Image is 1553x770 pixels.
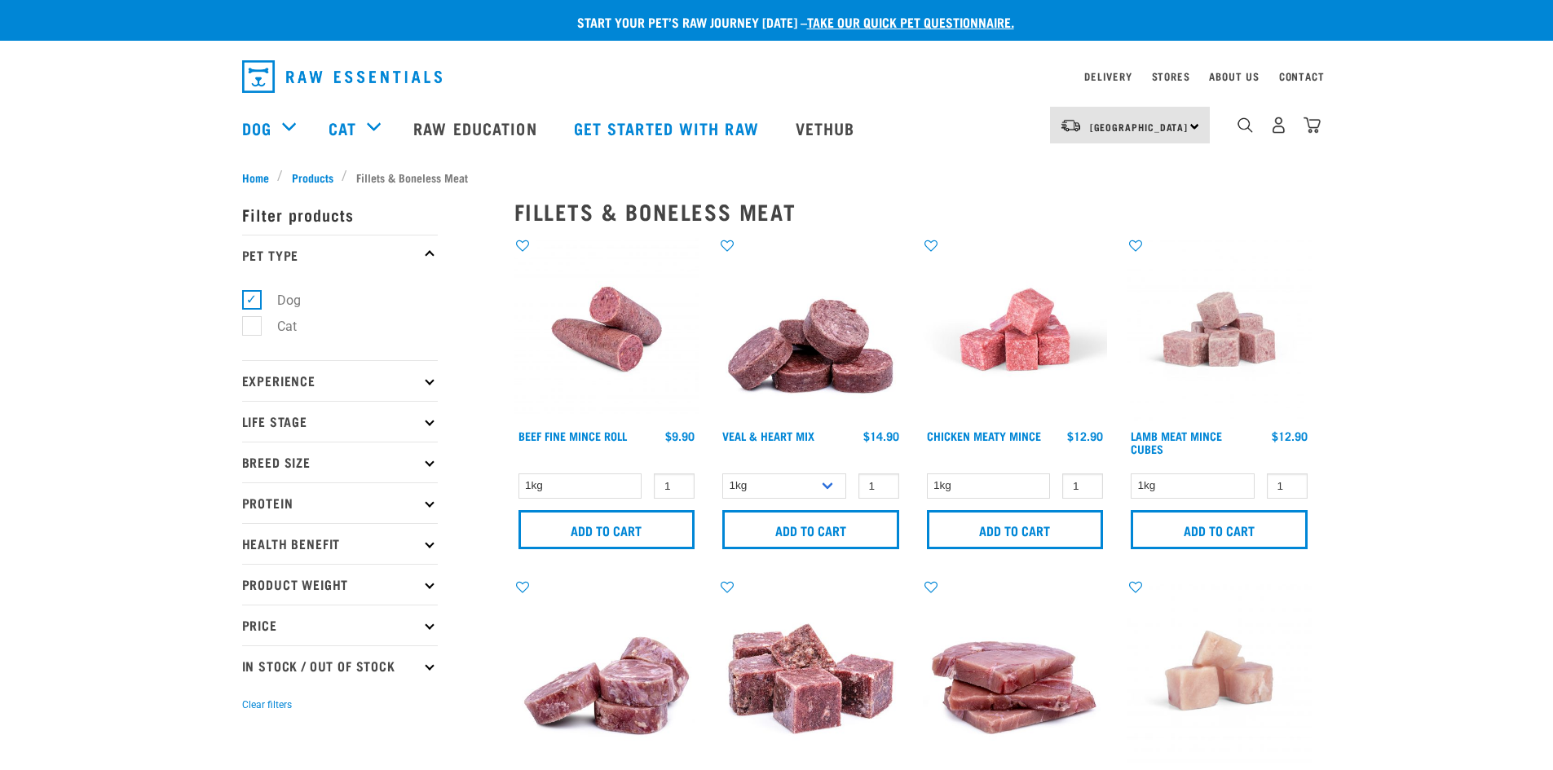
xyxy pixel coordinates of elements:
a: Get started with Raw [558,95,779,161]
p: Experience [242,360,438,401]
a: Chicken Meaty Mince [927,433,1041,438]
label: Dog [251,290,307,310]
a: Contact [1279,73,1325,79]
p: Product Weight [242,564,438,605]
h2: Fillets & Boneless Meat [514,199,1312,224]
div: $12.90 [1272,429,1308,442]
img: home-icon-1@2x.png [1238,117,1253,133]
img: home-icon@2x.png [1304,117,1321,134]
p: Protein [242,482,438,523]
input: Add to cart [722,510,899,549]
p: Price [242,605,438,645]
nav: breadcrumbs [242,169,1312,186]
p: Life Stage [242,401,438,442]
span: Products [292,169,333,186]
img: Venison Veal Salmon Tripe 1651 [514,237,699,422]
input: 1 [654,473,695,499]
img: 1117 Venison Meat Mince 01 [718,579,903,763]
p: Breed Size [242,442,438,482]
a: Vethub [779,95,876,161]
a: Beef Fine Mince Roll [518,433,627,438]
img: Stack Of Raw Veal Fillets [923,579,1108,763]
a: Products [283,169,342,186]
a: Delivery [1084,73,1132,79]
span: Home [242,169,269,186]
img: Chicken Meaty Mince [923,237,1108,422]
div: $14.90 [863,429,899,442]
a: Veal & Heart Mix [722,433,814,438]
input: Add to cart [518,510,695,549]
img: van-moving.png [1060,118,1082,133]
img: user.png [1270,117,1287,134]
a: Raw Education [397,95,557,161]
label: Cat [251,316,303,337]
img: Lamb Meat Mince [1127,237,1312,422]
img: Raw Essentials Logo [242,60,442,93]
div: $12.90 [1067,429,1103,442]
img: Chicken meat [1127,579,1312,763]
a: About Us [1209,73,1259,79]
nav: dropdown navigation [229,54,1325,99]
input: 1 [858,473,899,499]
button: Clear filters [242,697,292,712]
p: Filter products [242,194,438,235]
input: Add to cart [1131,510,1308,549]
a: Cat [329,116,356,140]
input: 1 [1267,473,1308,499]
input: Add to cart [927,510,1104,549]
a: Dog [242,116,271,140]
p: Health Benefit [242,523,438,564]
div: $9.90 [665,429,695,442]
p: In Stock / Out Of Stock [242,645,438,686]
input: 1 [1062,473,1103,499]
a: Home [242,169,278,186]
a: Lamb Meat Mince Cubes [1131,433,1222,451]
p: Pet Type [242,235,438,275]
span: [GEOGRAPHIC_DATA] [1090,124,1189,130]
img: 1152 Veal Heart Medallions 01 [718,237,903,422]
a: take our quick pet questionnaire. [807,18,1014,25]
a: Stores [1152,73,1190,79]
img: 1160 Veal Meat Mince Medallions 01 [514,579,699,763]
